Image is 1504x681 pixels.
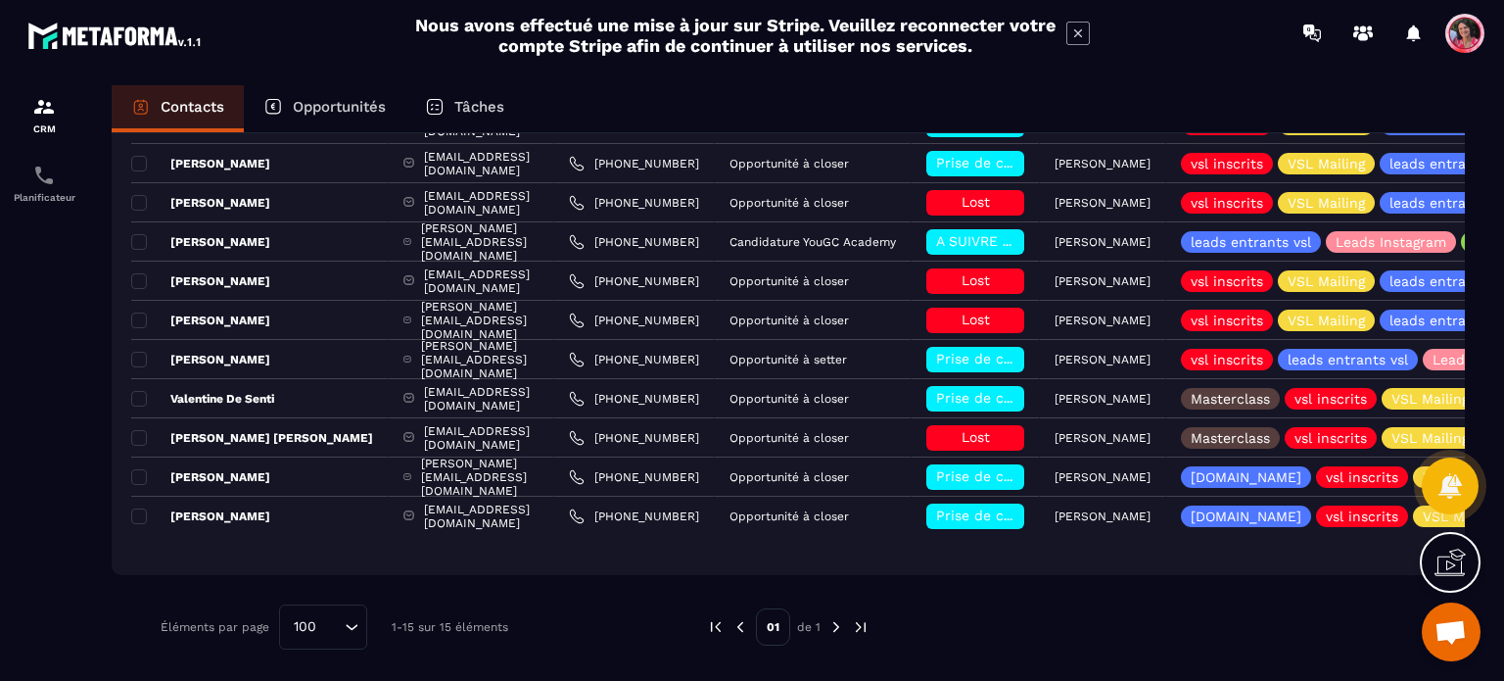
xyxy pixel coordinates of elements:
[731,618,749,636] img: prev
[1294,392,1367,406] p: vsl inscrits
[1055,510,1151,523] p: [PERSON_NAME]
[729,510,849,523] p: Opportunité à closer
[1191,392,1270,406] p: Masterclass
[1055,196,1151,210] p: [PERSON_NAME]
[707,618,725,636] img: prev
[962,429,990,445] span: Lost
[797,619,821,635] p: de 1
[1326,510,1398,523] p: vsl inscrits
[936,508,1117,523] span: Prise de contact effectuée
[569,195,699,211] a: [PHONE_NUMBER]
[161,98,224,116] p: Contacts
[569,469,699,485] a: [PHONE_NUMBER]
[5,149,83,218] a: schedulerschedulerPlanificateur
[569,273,699,289] a: [PHONE_NUMBER]
[293,98,386,116] p: Opportunités
[569,509,699,524] a: [PHONE_NUMBER]
[729,274,849,288] p: Opportunité à closer
[962,312,990,327] span: Lost
[962,194,990,210] span: Lost
[569,156,699,171] a: [PHONE_NUMBER]
[279,605,367,650] div: Search for option
[32,95,56,119] img: formation
[1326,470,1398,484] p: vsl inscrits
[827,618,845,636] img: next
[1055,235,1151,249] p: [PERSON_NAME]
[1191,314,1263,327] p: vsl inscrits
[729,196,849,210] p: Opportunité à closer
[287,616,323,638] span: 100
[131,234,270,250] p: [PERSON_NAME]
[1055,274,1151,288] p: [PERSON_NAME]
[1391,392,1469,406] p: VSL Mailing
[5,80,83,149] a: formationformationCRM
[1294,431,1367,445] p: vsl inscrits
[131,469,270,485] p: [PERSON_NAME]
[1191,431,1270,445] p: Masterclass
[936,155,1117,170] span: Prise de contact effectuée
[962,272,990,288] span: Lost
[1288,274,1365,288] p: VSL Mailing
[569,234,699,250] a: [PHONE_NUMBER]
[1288,157,1365,170] p: VSL Mailing
[729,235,896,249] p: Candidature YouGC Academy
[131,313,270,328] p: [PERSON_NAME]
[936,468,1117,484] span: Prise de contact effectuée
[131,391,274,407] p: Valentine De Senti
[569,313,699,328] a: [PHONE_NUMBER]
[1055,470,1151,484] p: [PERSON_NAME]
[454,98,504,116] p: Tâches
[1055,353,1151,366] p: [PERSON_NAME]
[1422,603,1480,661] div: Ouvrir le chat
[131,156,270,171] p: [PERSON_NAME]
[405,85,524,132] a: Tâches
[936,233,1019,249] span: A SUIVRE ⏳
[1336,235,1446,249] p: Leads Instagram
[5,123,83,134] p: CRM
[1055,392,1151,406] p: [PERSON_NAME]
[414,15,1057,56] h2: Nous avons effectué une mise à jour sur Stripe. Veuillez reconnecter votre compte Stripe afin de ...
[1391,431,1469,445] p: VSL Mailing
[131,195,270,211] p: [PERSON_NAME]
[729,431,849,445] p: Opportunité à closer
[323,616,340,638] input: Search for option
[729,470,849,484] p: Opportunité à closer
[936,351,1117,366] span: Prise de contact effectuée
[1288,196,1365,210] p: VSL Mailing
[569,352,699,367] a: [PHONE_NUMBER]
[569,430,699,446] a: [PHONE_NUMBER]
[1191,470,1301,484] p: [DOMAIN_NAME]
[729,314,849,327] p: Opportunité à closer
[1288,314,1365,327] p: VSL Mailing
[729,157,849,170] p: Opportunité à closer
[1191,510,1301,523] p: [DOMAIN_NAME]
[131,430,373,446] p: [PERSON_NAME] [PERSON_NAME]
[1055,157,1151,170] p: [PERSON_NAME]
[131,509,270,524] p: [PERSON_NAME]
[244,85,405,132] a: Opportunités
[1055,314,1151,327] p: [PERSON_NAME]
[1191,235,1311,249] p: leads entrants vsl
[27,18,204,53] img: logo
[161,620,269,634] p: Éléments par page
[756,608,790,646] p: 01
[32,164,56,187] img: scheduler
[1191,157,1263,170] p: vsl inscrits
[5,192,83,203] p: Planificateur
[1055,431,1151,445] p: [PERSON_NAME]
[1191,196,1263,210] p: vsl inscrits
[1191,274,1263,288] p: vsl inscrits
[852,618,869,636] img: next
[936,390,1117,406] span: Prise de contact effectuée
[131,352,270,367] p: [PERSON_NAME]
[112,85,244,132] a: Contacts
[569,391,699,407] a: [PHONE_NUMBER]
[729,353,847,366] p: Opportunité à setter
[1288,353,1408,366] p: leads entrants vsl
[729,392,849,406] p: Opportunité à closer
[131,273,270,289] p: [PERSON_NAME]
[392,620,508,634] p: 1-15 sur 15 éléments
[1191,353,1263,366] p: vsl inscrits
